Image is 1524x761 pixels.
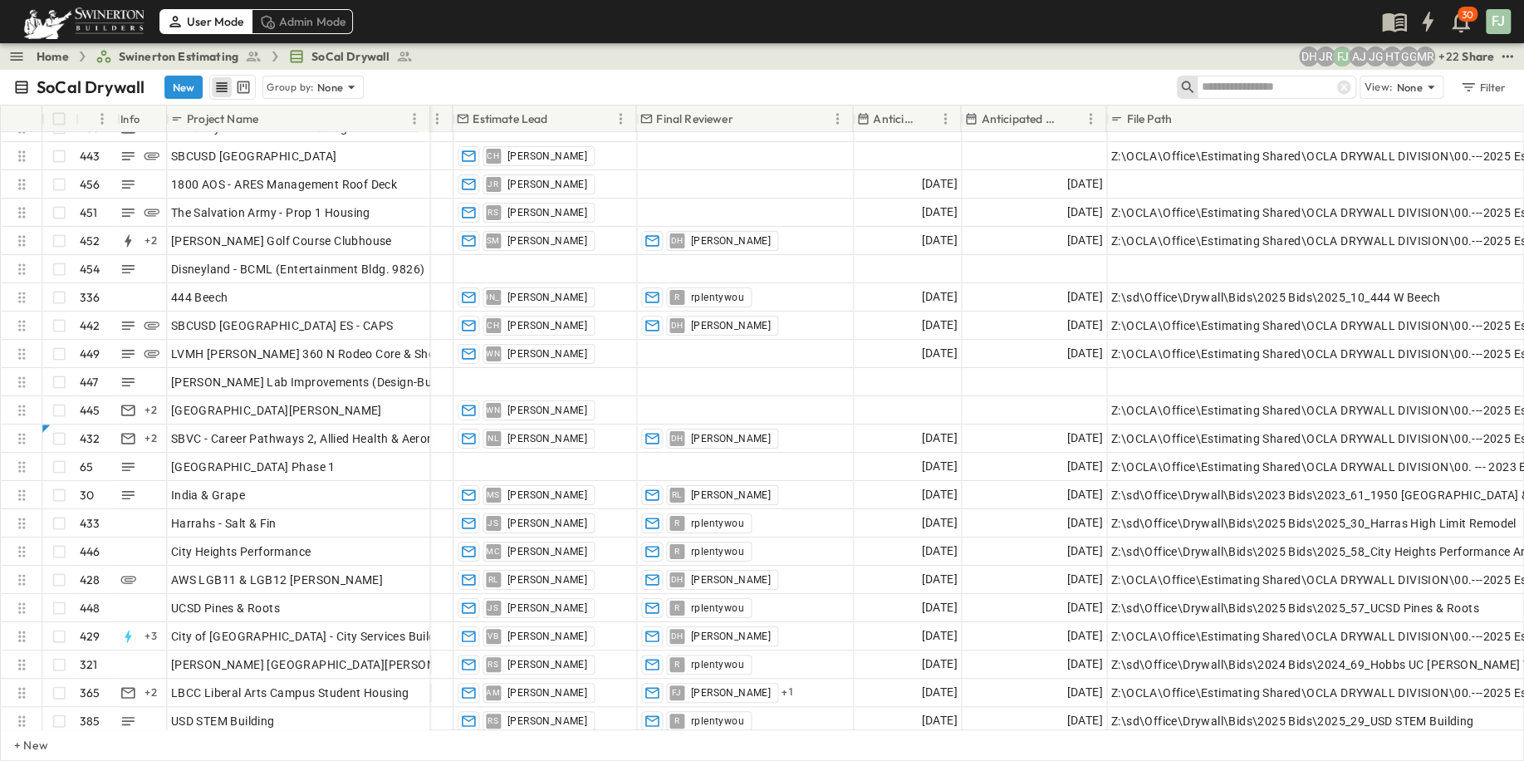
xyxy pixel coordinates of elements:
div: Info [120,96,140,142]
span: RS [488,212,498,213]
div: Admin Mode [252,9,354,34]
span: + 1 [782,685,794,701]
span: SM [487,240,500,241]
p: 30 [80,487,94,503]
span: City of [GEOGRAPHIC_DATA] - City Services Building [171,628,453,645]
button: Sort [551,110,570,128]
span: [PERSON_NAME] [691,319,771,332]
span: [PERSON_NAME] Golf Course Clubhouse [171,233,392,249]
span: JR [488,184,498,184]
button: Menu [827,109,847,129]
div: Joshua Russell (joshua.russell@swinerton.com) [1316,47,1335,66]
div: + 2 [141,429,161,449]
span: The Salvation Army - Prop 1 Housing [171,204,370,221]
span: JS [488,523,498,523]
span: [PERSON_NAME] [507,404,587,417]
p: None [317,79,344,96]
span: CH [487,155,499,156]
div: Meghana Raj (meghana.raj@swinerton.com) [1415,47,1435,66]
button: kanban view [233,77,253,97]
span: [DATE] [1066,231,1102,250]
div: + 2 [141,231,161,251]
p: Anticipated Start [873,110,914,127]
p: 452 [80,233,100,249]
p: Anticipated Finish [981,110,1059,127]
span: [DATE] [1066,570,1102,589]
p: 428 [80,572,100,588]
span: [DATE] [921,429,957,448]
button: Sort [82,110,100,128]
span: SBVC - Career Pathways 2, Allied Health & Aeronautics Bldg's [171,430,502,447]
span: [DATE] [921,626,957,646]
button: Sort [737,110,755,128]
span: [DATE] [1066,683,1102,702]
span: [DATE] [921,316,957,335]
span: [DATE] [1066,711,1102,730]
span: [PERSON_NAME] [691,686,771,700]
div: table view [209,75,256,100]
span: [PERSON_NAME] [507,291,587,304]
p: 443 [80,148,100,164]
span: R [674,607,679,608]
span: Z:\sd\Office\Drywall\Bids\2025 Bids\2025_57_UCSD Pines & Roots [1111,600,1479,616]
span: UCSD Pines & Roots [171,600,280,616]
p: Group by: [267,79,314,96]
p: 454 [80,261,100,277]
button: test [1497,47,1517,66]
span: [DATE] [1066,203,1102,222]
button: Menu [404,109,424,129]
span: WN [486,353,500,354]
span: [PERSON_NAME] [507,714,587,728]
span: [PERSON_NAME] [691,432,771,445]
p: 451 [80,204,98,221]
span: [DATE] [1066,429,1102,448]
button: Sort [1175,110,1193,128]
span: R [674,664,679,665]
span: [DATE] [921,683,957,702]
a: Home [37,48,69,65]
span: [DATE] [921,542,957,561]
span: [PERSON_NAME] Lab Improvements (Design-Build) [171,374,449,390]
p: File Path [1126,110,1172,127]
span: [PERSON_NAME] [507,234,587,248]
div: Haaris Tahmas (haaris.tahmas@swinerton.com) [1382,47,1402,66]
span: rplentywou [691,517,744,530]
p: 429 [80,628,100,645]
span: [PERSON_NAME] [507,658,587,671]
p: View: [1364,78,1393,96]
div: Anthony Jimenez (anthony.jimenez@swinerton.com) [1349,47,1369,66]
span: [PERSON_NAME] [GEOGRAPHIC_DATA][PERSON_NAME] [171,656,478,673]
button: Menu [1081,109,1100,129]
span: [PERSON_NAME] [507,686,587,700]
span: LVMH [PERSON_NAME] 360 N Rodeo Core & Shell [171,346,440,362]
span: [PERSON_NAME] [507,347,587,361]
span: 444 Beech [171,289,228,306]
span: [DATE] [921,287,957,307]
span: DH [670,240,683,241]
p: 432 [80,430,100,447]
div: User Mode [159,9,252,34]
span: [DATE] [1066,598,1102,617]
p: SoCal Drywall [37,76,145,99]
span: Disneyland - BCML (Entertainment Bldg. 9826) [171,261,425,277]
span: [DATE] [1066,344,1102,363]
p: Estimate Lead [473,110,547,127]
span: WN [486,410,500,410]
button: New [164,76,203,99]
div: # [76,106,117,132]
p: 321 [80,656,98,673]
span: [DATE] [1066,513,1102,533]
span: R [674,551,679,552]
button: FJ [1484,7,1512,36]
span: SoCal Drywall [311,48,390,65]
p: 65 [80,459,93,475]
span: MC [486,551,500,552]
span: 1800 AOS - ARES Management Roof Deck [171,176,397,193]
span: City Heights Performance [171,543,311,560]
p: + New [14,737,24,754]
span: SBCUSD [GEOGRAPHIC_DATA] [171,148,337,164]
p: 433 [80,515,100,532]
div: + 2 [141,683,161,703]
span: [PERSON_NAME] [507,601,587,615]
